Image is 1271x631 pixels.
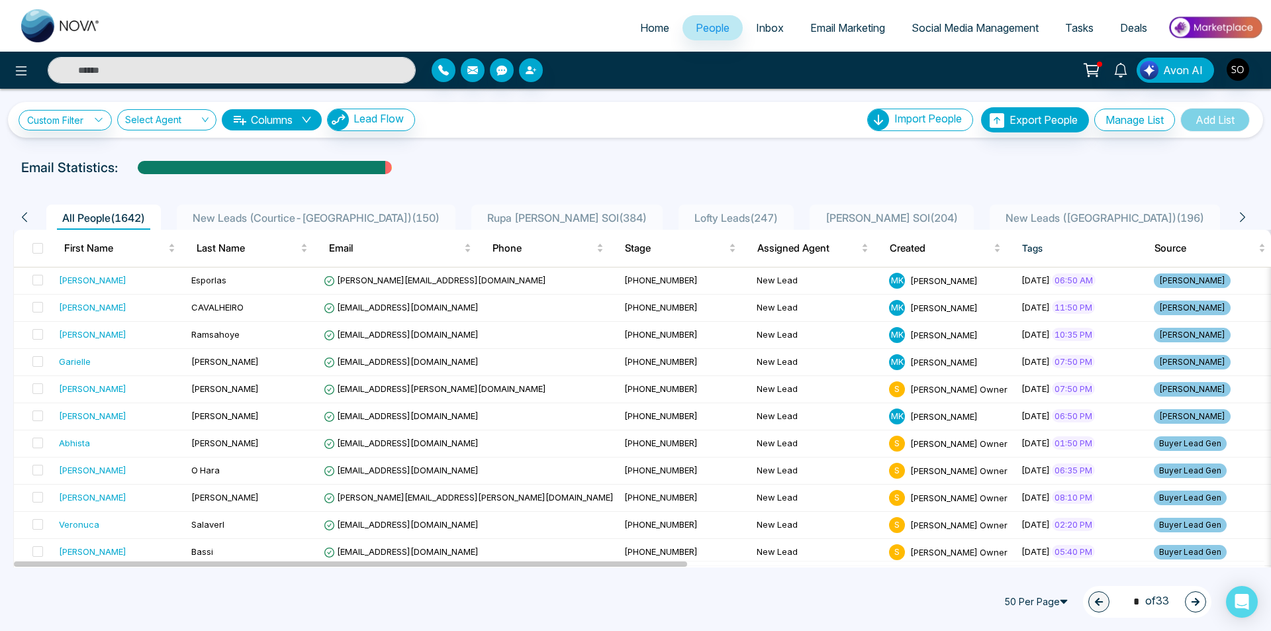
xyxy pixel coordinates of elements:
span: Lead Flow [353,112,404,125]
span: Created [890,240,991,256]
span: [PERSON_NAME] [1154,355,1231,369]
span: Social Media Management [912,21,1039,34]
span: 05:40 PM [1052,545,1095,558]
span: [DATE] [1021,383,1050,394]
span: [EMAIL_ADDRESS][DOMAIN_NAME] [324,438,479,448]
span: Salaverl [191,519,224,530]
span: M K [889,409,905,424]
th: Last Name [186,230,318,267]
span: 07:50 PM [1052,382,1095,395]
div: Open Intercom Messenger [1226,586,1258,618]
span: [PERSON_NAME] [191,492,259,503]
span: O Hara [191,465,220,475]
span: [DATE] [1021,411,1050,421]
span: Bassi [191,546,213,557]
div: [PERSON_NAME] [59,382,126,395]
span: M K [889,354,905,370]
img: Lead Flow [328,109,349,130]
span: [PERSON_NAME] [1154,328,1231,342]
span: [DATE] [1021,329,1050,340]
th: Created [879,230,1012,267]
span: Lofty Leads ( 247 ) [689,211,783,224]
div: [PERSON_NAME] [59,328,126,341]
span: New Leads ([GEOGRAPHIC_DATA]) ( 196 ) [1000,211,1209,224]
span: [PERSON_NAME] [191,411,259,421]
div: [PERSON_NAME] [59,463,126,477]
span: First Name [64,240,165,256]
span: [DATE] [1021,465,1050,475]
span: of 33 [1125,593,1169,610]
span: Stage [625,240,726,256]
a: Custom Filter [19,110,112,130]
span: [PERSON_NAME] [910,302,978,313]
span: [EMAIL_ADDRESS][DOMAIN_NAME] [324,519,479,530]
span: 11:50 PM [1052,301,1095,314]
span: Buyer Lead Gen [1154,463,1227,478]
span: [PERSON_NAME] [910,329,978,340]
span: [PHONE_NUMBER] [624,356,698,367]
span: Buyer Lead Gen [1154,545,1227,559]
span: All People ( 1642 ) [57,211,150,224]
td: New Lead [751,430,884,458]
div: [PERSON_NAME] [59,273,126,287]
span: Email Marketing [810,21,885,34]
span: [DATE] [1021,356,1050,367]
span: [PERSON_NAME] [1154,382,1231,397]
span: Rupa [PERSON_NAME] SOI ( 384 ) [482,211,652,224]
span: S [889,381,905,397]
span: [PERSON_NAME] Owner [910,546,1008,557]
span: 01:50 PM [1052,436,1095,450]
span: [PERSON_NAME][EMAIL_ADDRESS][PERSON_NAME][DOMAIN_NAME] [324,492,614,503]
span: 08:10 PM [1052,491,1095,504]
button: Columnsdown [222,109,322,130]
span: New Leads (Courtice-[GEOGRAPHIC_DATA]) ( 150 ) [187,211,445,224]
span: [PERSON_NAME] Owner [910,383,1008,394]
span: [DATE] [1021,275,1050,285]
span: [PHONE_NUMBER] [624,302,698,313]
td: New Lead [751,485,884,512]
span: [PHONE_NUMBER] [624,411,698,421]
span: [PERSON_NAME] [191,356,259,367]
a: Tasks [1052,15,1107,40]
span: [PERSON_NAME] Owner [910,438,1008,448]
span: [PERSON_NAME] SOI ( 204 ) [820,211,963,224]
div: Veronuca [59,518,99,531]
span: down [301,115,312,125]
a: Lead FlowLead Flow [322,109,415,131]
span: Deals [1120,21,1147,34]
span: [EMAIL_ADDRESS][DOMAIN_NAME] [324,465,479,475]
td: New Lead [751,295,884,322]
span: 07:50 PM [1052,355,1095,368]
span: Export People [1010,113,1078,126]
span: People [696,21,730,34]
span: [DATE] [1021,302,1050,313]
span: S [889,544,905,560]
span: [PERSON_NAME] [191,438,259,448]
span: [PHONE_NUMBER] [624,383,698,394]
span: [EMAIL_ADDRESS][DOMAIN_NAME] [324,411,479,421]
span: [PERSON_NAME] Owner [910,519,1008,530]
span: [EMAIL_ADDRESS][DOMAIN_NAME] [324,329,479,340]
span: [EMAIL_ADDRESS][DOMAIN_NAME] [324,546,479,557]
span: [DATE] [1021,519,1050,530]
span: [PERSON_NAME] [1154,301,1231,315]
span: Ramsahoye [191,329,240,340]
div: [PERSON_NAME] [59,409,126,422]
span: [PERSON_NAME] [1154,409,1231,424]
span: 06:35 PM [1052,463,1095,477]
button: Export People [981,107,1089,132]
th: First Name [54,230,186,267]
td: New Lead [751,322,884,349]
span: [DATE] [1021,492,1050,503]
span: Buyer Lead Gen [1154,491,1227,505]
span: 02:20 PM [1052,518,1095,531]
span: S [889,463,905,479]
span: [PHONE_NUMBER] [624,329,698,340]
div: Garielle [59,355,91,368]
span: [EMAIL_ADDRESS][DOMAIN_NAME] [324,356,479,367]
div: [PERSON_NAME] [59,301,126,314]
span: Tasks [1065,21,1094,34]
span: [PERSON_NAME] [1154,273,1231,288]
td: New Lead [751,403,884,430]
img: Market-place.gif [1167,13,1263,42]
